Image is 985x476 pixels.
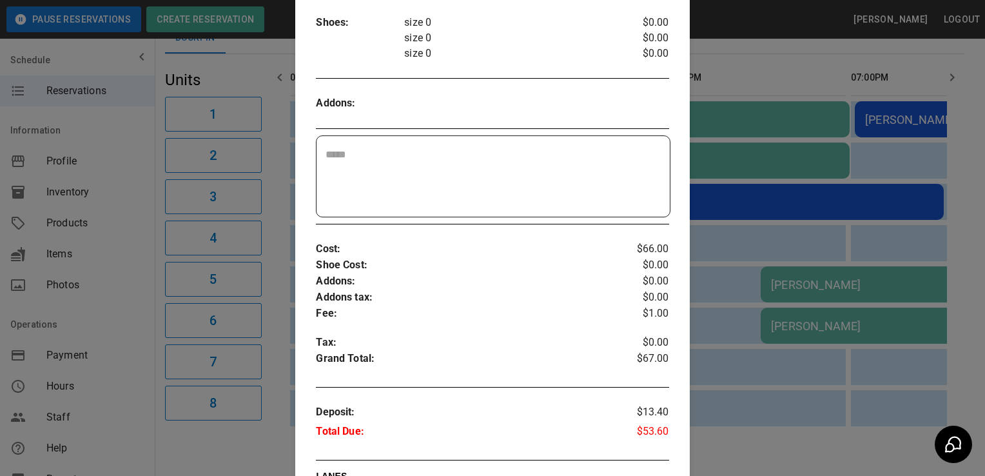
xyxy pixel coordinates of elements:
[610,424,668,443] p: $53.60
[316,257,610,273] p: Shoe Cost :
[610,46,668,61] p: $0.00
[404,46,610,61] p: size 0
[610,15,668,30] p: $0.00
[316,351,610,370] p: Grand Total :
[316,241,610,257] p: Cost :
[610,30,668,46] p: $0.00
[610,241,668,257] p: $66.00
[610,290,668,306] p: $0.00
[610,351,668,370] p: $67.00
[404,15,610,30] p: size 0
[610,335,668,351] p: $0.00
[610,404,668,424] p: $13.40
[316,306,610,322] p: Fee :
[404,30,610,46] p: size 0
[610,273,668,290] p: $0.00
[316,15,404,31] p: Shoes :
[316,404,610,424] p: Deposit :
[316,273,610,290] p: Addons :
[316,335,610,351] p: Tax :
[610,257,668,273] p: $0.00
[610,306,668,322] p: $1.00
[316,424,610,443] p: Total Due :
[316,290,610,306] p: Addons tax :
[316,95,404,112] p: Addons :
